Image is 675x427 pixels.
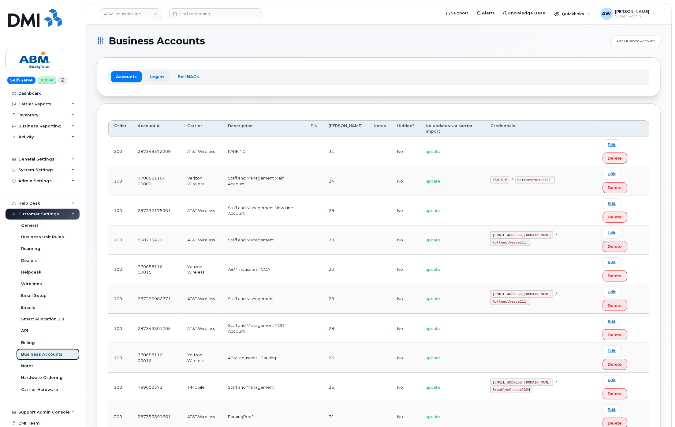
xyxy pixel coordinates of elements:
code: RottnestVespa111! [516,176,555,183]
code: [EMAIL_ADDRESS][DOMAIN_NAME] [490,379,553,386]
td: No [392,137,420,166]
td: No [392,196,420,225]
code: RottnestVespa111! [490,239,530,246]
td: 100 [108,284,132,314]
span: update [426,149,441,154]
button: Delete [603,359,627,370]
span: Delete [608,361,622,367]
span: Delete [608,244,622,249]
td: 25 [323,373,368,402]
span: update [426,385,441,390]
td: 789000373 [132,373,182,402]
td: 770658116-00015 [132,255,182,284]
td: No [392,225,420,255]
span: / [512,177,513,182]
span: Delete [608,214,622,220]
span: / [556,291,557,296]
td: 100 [108,373,132,402]
td: No [392,343,420,372]
td: Staff and Management [222,284,305,314]
td: 838775421 [132,225,182,255]
span: update [426,414,441,419]
td: No [392,373,420,402]
a: Edit [603,316,621,327]
th: [PERSON_NAME] [323,120,368,137]
td: 100 [108,255,132,284]
button: Delete [603,241,627,252]
th: Account # [132,120,182,137]
th: Notes [368,120,392,137]
td: 23 [323,255,368,284]
span: Delete [608,303,622,308]
span: update [426,326,441,331]
td: 100 [108,196,132,225]
td: 287296986771 [132,284,182,314]
td: Staff and Management [222,373,305,402]
span: update [426,208,441,213]
td: No [392,314,420,343]
td: AT&T Wireless [182,225,222,255]
td: Staff and Management PORT Account [222,314,305,343]
td: 28 [323,314,368,343]
a: Accounts [111,71,142,82]
span: / [556,380,557,384]
td: 100 [108,166,132,196]
code: ABM_S_M [490,176,509,183]
span: / [556,232,557,237]
th: Hidden? [392,120,420,137]
span: update [426,296,441,301]
button: Delete [603,300,627,311]
th: Carrier [182,120,222,137]
a: Edit [603,287,621,297]
td: 287332175361 [132,196,182,225]
td: 770658116-00001 [132,166,182,196]
button: Delete [603,270,627,282]
td: 100 [108,225,132,255]
td: No [392,284,420,314]
td: 28 [323,284,368,314]
th: No updates via carrier import [420,120,485,137]
a: Logins [144,71,170,82]
td: Verizon Wireless [182,166,222,196]
td: AT&T Wireless [182,137,222,166]
th: Description [222,120,305,137]
a: Bell NAGs [172,71,204,82]
td: ABM Industries - COA [222,255,305,284]
td: Verizon Wireless [182,255,222,284]
td: 287349572209 [132,137,182,166]
code: [EMAIL_ADDRESS][DOMAIN_NAME] [490,290,553,298]
td: T-Mobile [182,373,222,402]
td: AT&T Wireless [182,314,222,343]
td: Staff and Management New Line Account [222,196,305,225]
button: Delete [603,388,627,399]
td: No [392,166,420,196]
td: No [392,255,420,284]
a: Add Business Account [611,36,661,46]
td: Staff and Management [222,225,305,255]
button: Delete [603,329,627,340]
code: RottnestVespa111! [490,298,530,305]
a: Edit [603,346,621,356]
td: 100 [108,343,132,372]
a: Edit [603,257,621,268]
span: Delete [608,273,622,279]
a: Edit [603,198,621,209]
th: Order [108,120,132,137]
td: 200 [108,137,132,166]
td: ABM Industries - Parking [222,343,305,372]
td: AT&T Wireless [182,284,222,314]
span: Delete [608,185,622,191]
th: PIN [305,120,323,137]
td: 28 [323,196,368,225]
td: 28 [323,225,368,255]
span: update [426,355,441,360]
span: Delete [608,332,622,338]
a: Edit [603,169,621,179]
td: PARKING [222,137,305,166]
span: update [426,179,441,183]
td: 770658116-00016 [132,343,182,372]
td: Verizon Wireless [182,343,222,372]
button: Delete [603,153,627,164]
button: Delete [603,212,627,223]
td: 287343301705 [132,314,182,343]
